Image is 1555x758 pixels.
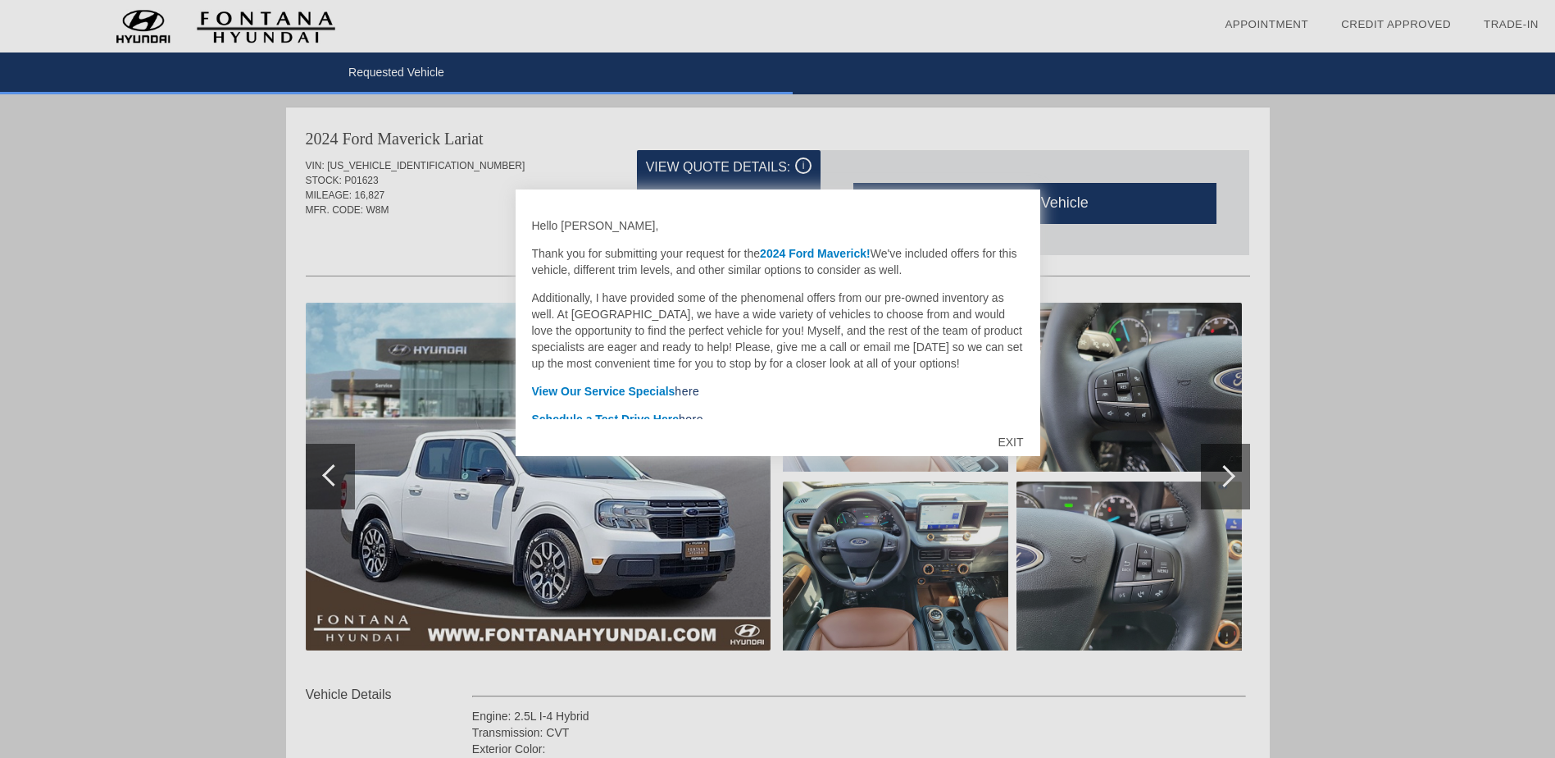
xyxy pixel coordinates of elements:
[981,418,1039,467] div: EXIT
[532,385,700,398] font: View Our Service Specials
[760,247,871,260] font: 2024 Ford Maverick!
[679,413,703,426] a: here
[1225,18,1308,30] a: Appointment
[532,245,1024,278] p: Thank you for submitting your request for the We've included offers for this vehicle, different t...
[675,385,699,398] a: here
[532,290,1024,372] p: Additionally, I have provided some of the phenomenal offers from our pre-owned inventory as well....
[1484,18,1539,30] a: Trade-In
[1341,18,1451,30] a: Credit Approved
[532,217,1024,234] p: Hello [PERSON_NAME],
[532,413,704,426] font: Schedule a Test Drive Here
